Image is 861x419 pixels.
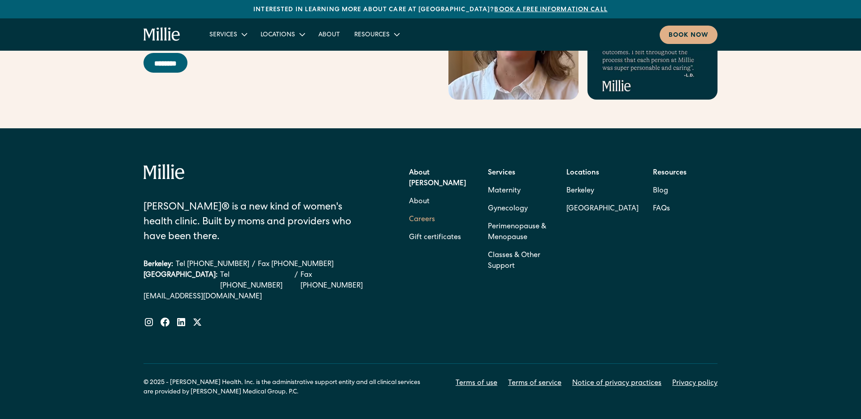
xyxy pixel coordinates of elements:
strong: Locations [566,170,599,177]
a: Maternity [488,182,521,200]
a: home [143,27,181,42]
a: Fax [PHONE_NUMBER] [300,270,374,292]
div: Resources [354,31,390,40]
div: Locations [261,31,295,40]
a: Fax [PHONE_NUMBER] [258,259,334,270]
a: Book a free information call [494,7,607,13]
div: [PERSON_NAME]® is a new kind of women's health clinic. Built by moms and providers who have been ... [143,201,355,245]
div: Services [209,31,237,40]
a: Tel [PHONE_NUMBER] [176,259,249,270]
div: [GEOGRAPHIC_DATA]: [143,270,217,292]
div: / [252,259,255,270]
a: Careers [409,211,435,229]
div: / [295,270,298,292]
strong: Resources [653,170,687,177]
a: About [311,27,347,42]
a: Gift certificates [409,229,461,247]
a: Berkeley [566,182,639,200]
a: [GEOGRAPHIC_DATA] [566,200,639,218]
a: Notice of privacy practices [572,378,661,389]
a: FAQs [653,200,670,218]
a: [EMAIL_ADDRESS][DOMAIN_NAME] [143,292,375,302]
div: Resources [347,27,406,42]
a: Tel [PHONE_NUMBER] [220,270,292,292]
div: Book now [669,31,709,40]
a: Terms of service [508,378,561,389]
div: © 2025 - [PERSON_NAME] Health, Inc. is the administrative support entity and all clinical service... [143,378,430,397]
a: Gynecology [488,200,528,218]
a: Terms of use [456,378,497,389]
a: Blog [653,182,668,200]
strong: Services [488,170,515,177]
a: Classes & Other Support [488,247,552,275]
div: Berkeley: [143,259,173,270]
a: Book now [660,26,717,44]
a: Privacy policy [672,378,717,389]
a: Perimenopause & Menopause [488,218,552,247]
div: Services [202,27,253,42]
div: Locations [253,27,311,42]
strong: About [PERSON_NAME] [409,170,466,188]
a: About [409,193,430,211]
